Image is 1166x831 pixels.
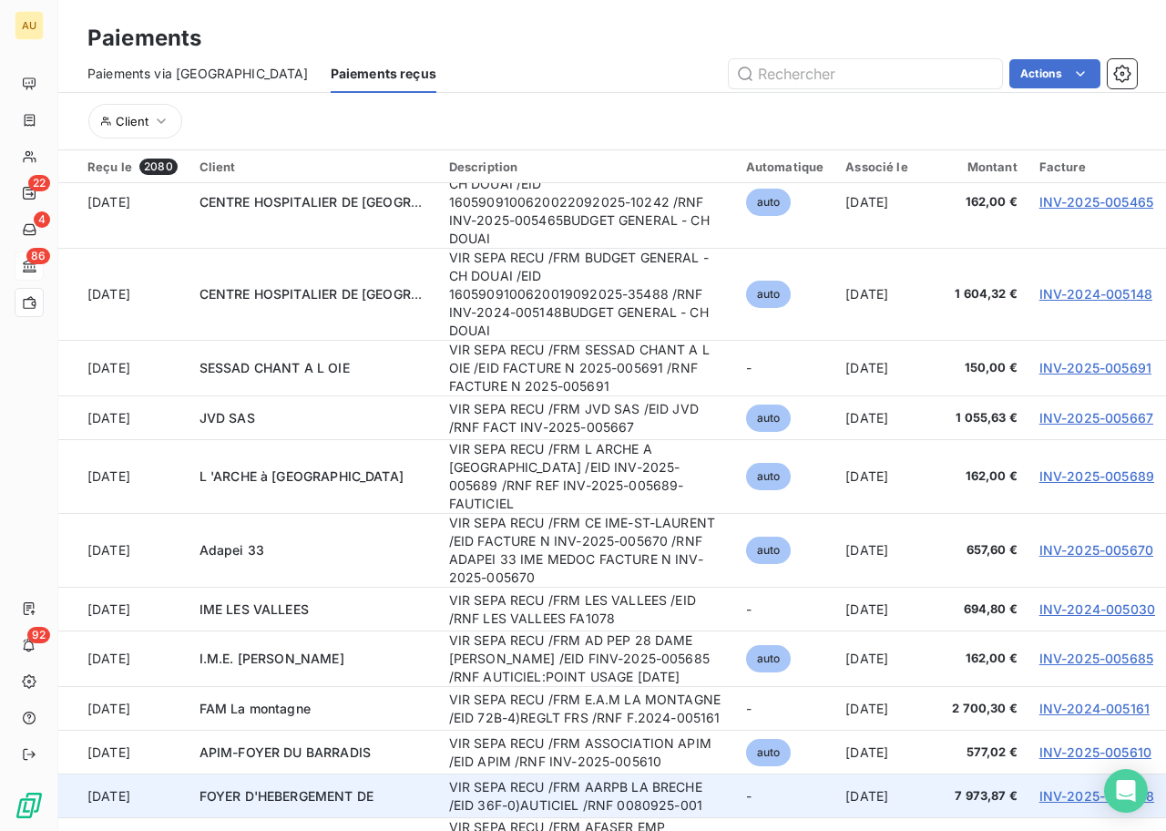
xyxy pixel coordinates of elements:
[951,787,1018,805] span: 7 973,87 €
[834,775,940,818] td: [DATE]
[834,157,940,249] td: [DATE]
[87,22,201,55] h3: Paiements
[438,157,735,249] td: VIR SEPA RECU /FRM BUDGET GENERAL - CH DOUAI /EID 1605909100620022092025-10242 /RNF INV-2025-0054...
[746,645,792,672] span: auto
[834,588,940,631] td: [DATE]
[951,193,1018,211] span: 162,00 €
[1039,159,1155,174] div: Facture
[438,731,735,775] td: VIR SEPA RECU /FRM ASSOCIATION APIM /EID APIM /RNF INV-2025-005610
[438,440,735,514] td: VIR SEPA RECU /FRM L ARCHE A [GEOGRAPHIC_DATA] /EID INV-2025-005689 /RNF REF INV-2025-005689-FAUT...
[199,788,373,804] span: FOYER D'HEBERGEMENT DE
[199,744,371,760] span: APIM-FOYER DU BARRADIS
[951,541,1018,559] span: 657,60 €
[28,175,50,191] span: 22
[58,687,189,731] td: [DATE]
[951,600,1018,619] span: 694,80 €
[438,396,735,440] td: VIR SEPA RECU /FRM JVD SAS /EID JVD /RNF FACT INV-2025-005667
[15,11,44,40] div: AU
[1009,59,1100,88] button: Actions
[834,631,940,687] td: [DATE]
[1039,194,1153,210] a: INV-2025-005465
[58,396,189,440] td: [DATE]
[58,731,189,775] td: [DATE]
[438,249,735,341] td: VIR SEPA RECU /FRM BUDGET GENERAL - CH DOUAI /EID 1605909100620019092025-35488 /RNF INV-2024-0051...
[1039,410,1153,426] a: INV-2025-005667
[746,159,824,174] div: Automatique
[15,791,44,820] img: Logo LeanPay
[951,467,1018,486] span: 162,00 €
[1039,286,1152,302] a: INV-2024-005148
[58,249,189,341] td: [DATE]
[834,731,940,775] td: [DATE]
[88,104,182,138] button: Client
[951,650,1018,668] span: 162,00 €
[199,159,427,174] div: Client
[834,514,940,588] td: [DATE]
[834,249,940,341] td: [DATE]
[34,211,50,228] span: 4
[199,651,344,666] span: I.M.E. [PERSON_NAME]
[199,286,494,302] span: CENTRE HOSPITALIER DE [GEOGRAPHIC_DATA]
[951,700,1018,718] span: 2 700,30 €
[834,396,940,440] td: [DATE]
[746,739,792,766] span: auto
[951,744,1018,762] span: 577,02 €
[58,514,189,588] td: [DATE]
[1039,744,1151,760] a: INV-2025-005610
[58,157,189,249] td: [DATE]
[438,775,735,818] td: VIR SEPA RECU /FRM AARPB LA BRECHE /EID 36F-0)AUTICIEL /RNF 0080925-001
[87,159,178,175] div: Reçu le
[438,341,735,396] td: VIR SEPA RECU /FRM SESSAD CHANT A L OIE /EID FACTURE N 2025-005691 /RNF FACTURE N 2025-005691
[58,341,189,396] td: [DATE]
[58,440,189,514] td: [DATE]
[735,775,835,818] td: -
[951,285,1018,303] span: 1 604,32 €
[438,514,735,588] td: VIR SEPA RECU /FRM CE IME-ST-LAURENT /EID FACTURE N INV-2025-005670 /RNF ADAPEI 33 IME MEDOC FACT...
[951,359,1018,377] span: 150,00 €
[199,601,309,617] span: IME LES VALLEES
[58,775,189,818] td: [DATE]
[834,440,940,514] td: [DATE]
[746,189,792,216] span: auto
[199,360,350,375] span: SESSAD CHANT A L OIE
[1039,360,1151,375] a: INV-2025-005691
[199,468,404,484] span: L 'ARCHE à [GEOGRAPHIC_DATA]
[1104,769,1148,813] div: Open Intercom Messenger
[746,281,792,308] span: auto
[1039,542,1153,558] a: INV-2025-005670
[438,631,735,687] td: VIR SEPA RECU /FRM AD PEP 28 DAME [PERSON_NAME] /EID FINV-2025-005685 /RNF AUTICIEL:POINT USAGE [...
[27,627,50,643] span: 92
[746,463,792,490] span: auto
[58,588,189,631] td: [DATE]
[87,65,309,83] span: Paiements via [GEOGRAPHIC_DATA]
[199,194,494,210] span: CENTRE HOSPITALIER DE [GEOGRAPHIC_DATA]
[1039,468,1154,484] a: INV-2025-005689
[438,687,735,731] td: VIR SEPA RECU /FRM E.A.M LA MONTAGNE /EID 72B-4)REGLT FRS /RNF F.2024-005161
[1039,788,1154,804] a: INV-2025-005668
[834,341,940,396] td: [DATE]
[199,410,255,426] span: JVD SAS
[1039,701,1150,716] a: INV-2024-005161
[735,687,835,731] td: -
[449,159,724,174] div: Description
[845,159,929,174] div: Associé le
[58,631,189,687] td: [DATE]
[729,59,1002,88] input: Rechercher
[834,687,940,731] td: [DATE]
[951,159,1018,174] div: Montant
[735,341,835,396] td: -
[1039,601,1155,617] a: INV-2024-005030
[746,405,792,432] span: auto
[438,588,735,631] td: VIR SEPA RECU /FRM LES VALLEES /EID /RNF LES VALLEES FA1078
[951,409,1018,427] span: 1 055,63 €
[199,701,311,716] span: FAM La montagne
[199,542,264,558] span: Adapei 33
[746,537,792,564] span: auto
[116,114,148,128] span: Client
[735,588,835,631] td: -
[1039,651,1153,666] a: INV-2025-005685
[139,159,178,175] span: 2080
[26,248,50,264] span: 86
[331,65,436,83] span: Paiements reçus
